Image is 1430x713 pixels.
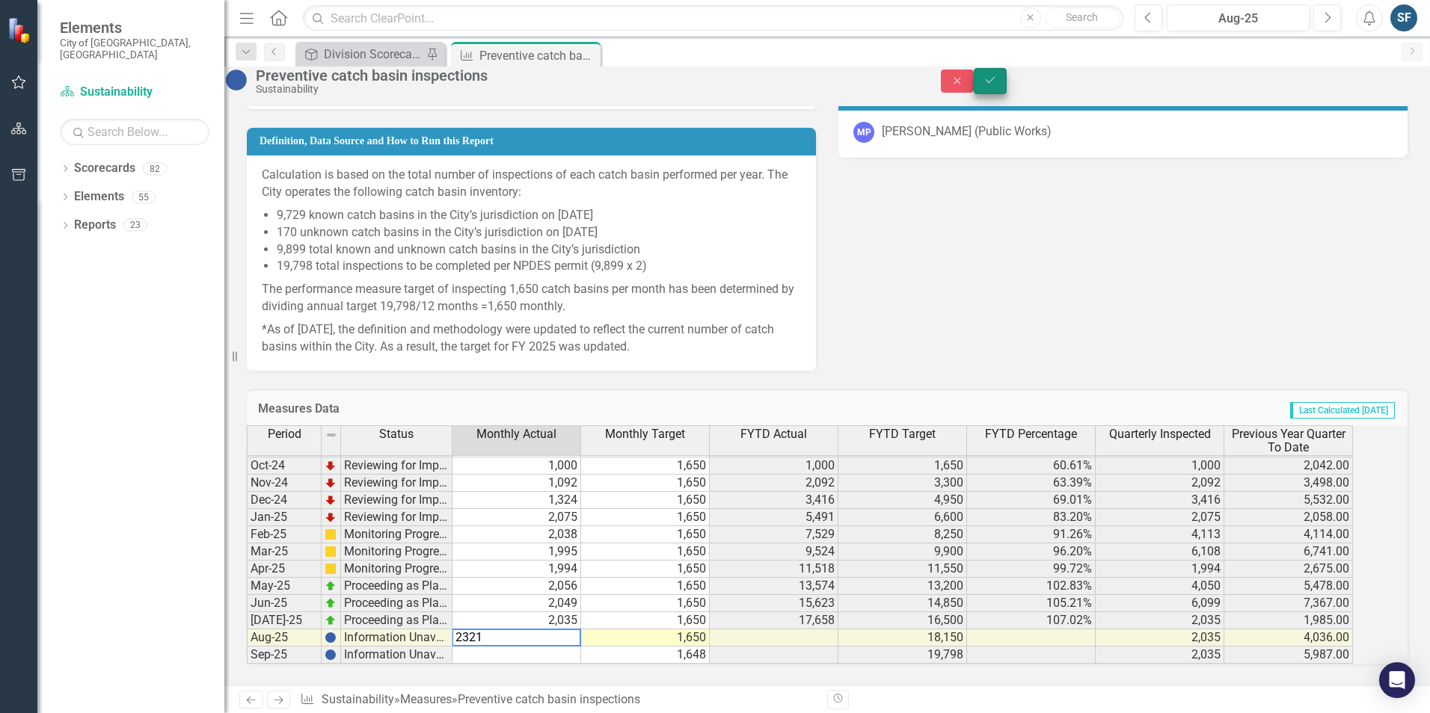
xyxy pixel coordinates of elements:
td: 1,324 [452,492,581,509]
img: zOikAAAAAElFTkSuQmCC [325,614,337,626]
div: Open Intercom Messenger [1379,662,1415,698]
td: 2,675.00 [1224,561,1353,578]
div: 23 [123,219,147,232]
input: Search Below... [60,119,209,145]
td: 1,650 [581,526,710,543]
td: Reviewing for Improvement [341,492,452,509]
td: 1,650 [581,595,710,612]
td: 6,600 [838,509,967,526]
div: » » [300,691,816,709]
div: MP [853,122,874,143]
a: Scorecards [74,160,135,177]
div: Preventive catch basin inspections [479,46,597,65]
small: City of [GEOGRAPHIC_DATA], [GEOGRAPHIC_DATA] [60,37,209,61]
h3: Measures Data [258,402,752,416]
td: 5,491 [710,509,838,526]
td: 4,036.00 [1224,629,1353,646]
td: 1,985.00 [1224,612,1353,629]
td: 83.20% [967,509,1096,526]
img: TnMDeAgwAPMxUmUi88jYAAAAAElFTkSuQmCC [325,511,337,523]
td: 4,114.00 [1224,526,1353,543]
div: Preventive catch basin inspections [458,692,640,706]
td: 2,092 [1096,475,1224,492]
td: [DATE]-25 [247,612,322,629]
span: Period [268,428,301,441]
span: Previous Year Quarter To Date [1227,428,1349,454]
td: 1,994 [452,561,581,578]
span: FYTD Actual [740,428,807,441]
a: Reports [74,217,116,234]
h3: Definition, Data Source and How to Run this Report [260,135,808,146]
td: Feb-25 [247,526,322,543]
td: Dec-24 [247,492,322,509]
td: 14,850 [838,595,967,612]
div: SF [1390,4,1417,31]
span: FYTD Target [869,428,936,441]
td: Nov-24 [247,475,322,492]
img: Information Unavailable [224,68,248,92]
td: 1,648 [581,646,710,664]
td: 2,075 [452,509,581,526]
td: 1,650 [581,612,710,629]
td: 1,650 [581,475,710,492]
td: Reviewing for Improvement [341,475,452,492]
div: 55 [132,191,156,203]
div: Division Scorecard [324,45,423,64]
a: Division Scorecard [299,45,423,64]
td: 8,250 [838,526,967,543]
td: 1,650 [581,492,710,509]
td: 1,994 [1096,561,1224,578]
td: 1,650 [581,629,710,646]
a: Sustainability [60,84,209,101]
td: 3,300 [838,475,967,492]
div: [PERSON_NAME] (Public Works) [882,123,1052,141]
td: Monitoring Progress [341,543,452,561]
td: 107.02% [967,612,1096,629]
td: 2,075 [1096,509,1224,526]
img: zOikAAAAAElFTkSuQmCC [325,580,337,592]
td: 1,650 [581,561,710,578]
p: Calculation is based on the total number of inspections of each catch basin performed per year. T... [262,167,801,204]
td: 11,550 [838,561,967,578]
td: Information Unavailable [341,629,452,646]
td: 1,092 [452,475,581,492]
img: TnMDeAgwAPMxUmUi88jYAAAAAElFTkSuQmCC [325,477,337,489]
td: 6,108 [1096,543,1224,561]
td: 3,416 [710,492,838,509]
td: Sep-25 [247,646,322,664]
td: 19,798 [838,646,967,664]
td: 13,200 [838,578,967,595]
td: 7,529 [710,526,838,543]
td: 3,498.00 [1224,475,1353,492]
td: Oct-24 [247,457,322,475]
button: Aug-25 [1167,4,1310,31]
td: Reviewing for Improvement [341,457,452,475]
td: Proceeding as Planned [341,595,452,612]
img: TnMDeAgwAPMxUmUi88jYAAAAAElFTkSuQmCC [325,494,337,506]
td: 15,623 [710,595,838,612]
img: BgCOk07PiH71IgAAAABJRU5ErkJggg== [325,649,337,661]
td: 11,518 [710,561,838,578]
a: Measures [400,692,452,706]
td: 2,049 [452,595,581,612]
td: 18,150 [838,629,967,646]
a: Sustainability [322,692,394,706]
td: 63.39% [967,475,1096,492]
td: 13,574 [710,578,838,595]
img: zOikAAAAAElFTkSuQmCC [325,597,337,609]
td: 2,092 [710,475,838,492]
img: cBAA0RP0Y6D5n+AAAAAElFTkSuQmCC [325,546,337,558]
a: Elements [74,188,124,206]
span: FYTD Percentage [985,428,1077,441]
button: Search [1045,7,1120,28]
td: 99.72% [967,561,1096,578]
td: 4,950 [838,492,967,509]
img: 8DAGhfEEPCf229AAAAAElFTkSuQmCC [325,429,337,441]
div: Aug-25 [1172,10,1304,28]
td: Monitoring Progress [341,526,452,543]
span: Monthly Actual [476,428,556,441]
td: 9,524 [710,543,838,561]
td: 4,050 [1096,578,1224,595]
td: Apr-25 [247,561,322,578]
td: 2,056 [452,578,581,595]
